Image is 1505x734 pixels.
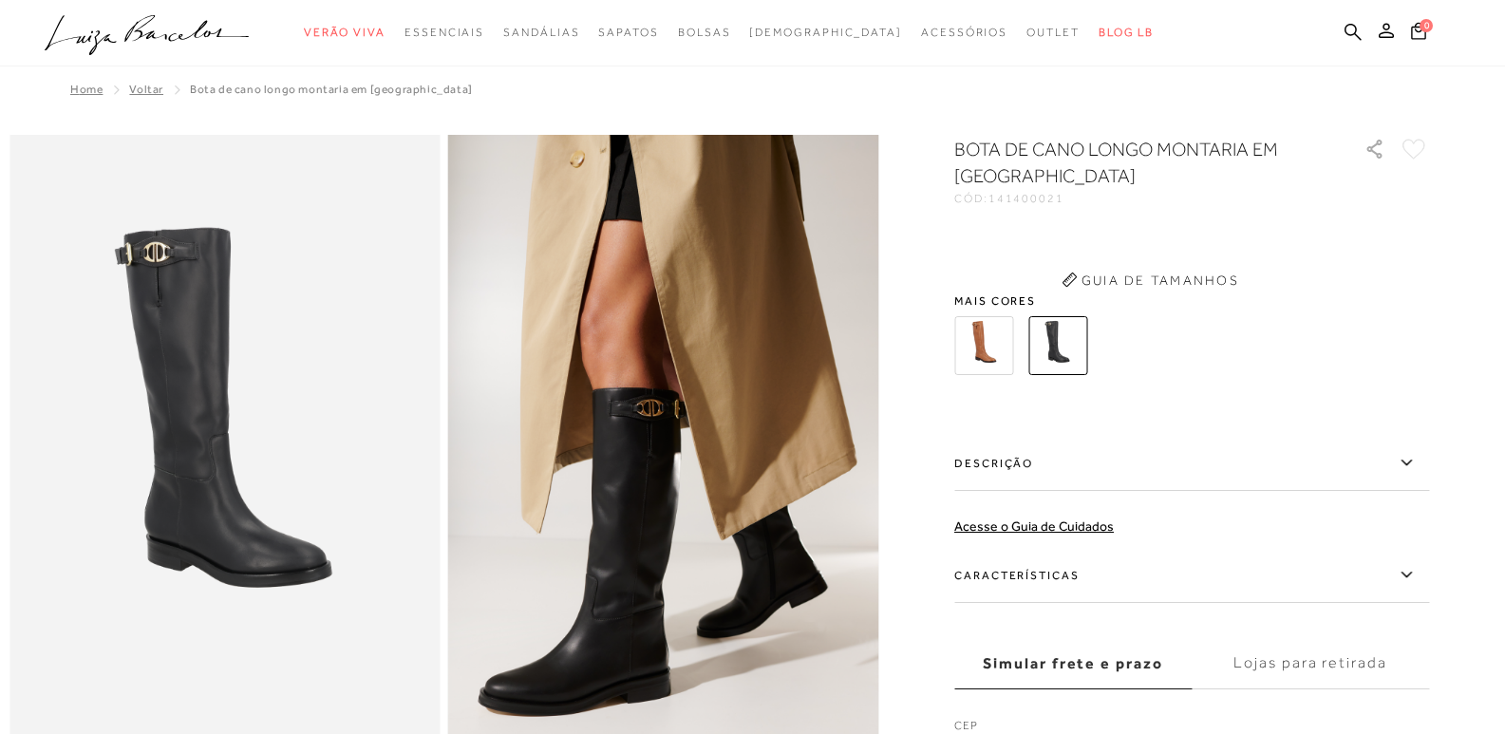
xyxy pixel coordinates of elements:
[954,548,1429,603] label: Características
[1026,15,1080,50] a: categoryNavScreenReaderText
[1192,638,1429,689] label: Lojas para retirada
[921,15,1007,50] a: categoryNavScreenReaderText
[1026,26,1080,39] span: Outlet
[1055,265,1245,295] button: Guia de Tamanhos
[749,26,902,39] span: [DEMOGRAPHIC_DATA]
[678,15,731,50] a: categoryNavScreenReaderText
[954,136,1310,189] h1: BOTA DE CANO LONGO MONTARIA EM [GEOGRAPHIC_DATA]
[503,15,579,50] a: categoryNavScreenReaderText
[1405,21,1432,47] button: 0
[1099,26,1154,39] span: BLOG LB
[1028,316,1087,375] img: BOTA DE CANO LONGO MONTARIA EM COURO PRETO
[954,316,1013,375] img: BOTA DE CANO LONGO MONTARIA EM COURO CARAMELO
[190,83,473,96] span: BOTA DE CANO LONGO MONTARIA EM [GEOGRAPHIC_DATA]
[598,26,658,39] span: Sapatos
[678,26,731,39] span: Bolsas
[921,26,1007,39] span: Acessórios
[129,83,163,96] a: Voltar
[1099,15,1154,50] a: BLOG LB
[954,193,1334,204] div: CÓD:
[404,26,484,39] span: Essenciais
[598,15,658,50] a: categoryNavScreenReaderText
[304,15,386,50] a: categoryNavScreenReaderText
[503,26,579,39] span: Sandálias
[304,26,386,39] span: Verão Viva
[70,83,103,96] a: Home
[954,436,1429,491] label: Descrição
[988,192,1064,205] span: 141400021
[954,638,1192,689] label: Simular frete e prazo
[954,518,1114,534] a: Acesse o Guia de Cuidados
[954,295,1429,307] span: Mais cores
[404,15,484,50] a: categoryNavScreenReaderText
[1420,19,1433,32] span: 0
[749,15,902,50] a: noSubCategoriesText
